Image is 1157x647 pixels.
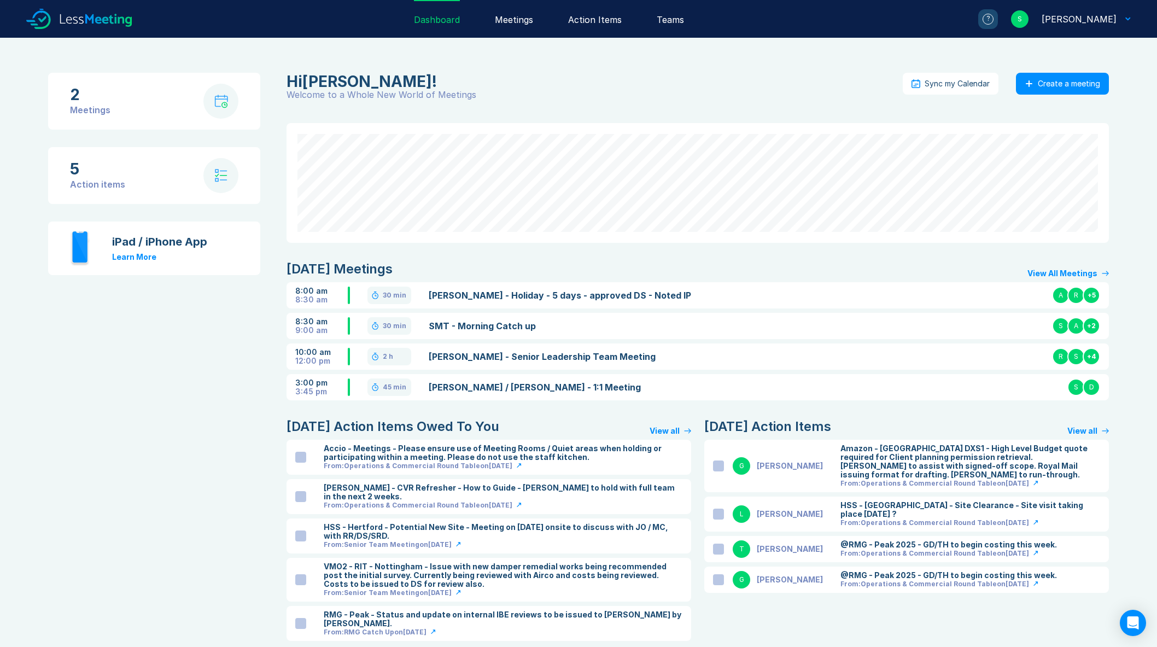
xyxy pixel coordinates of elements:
[383,383,406,392] div: 45 min
[1083,378,1100,396] div: D
[214,95,228,108] img: calendar-with-clock.svg
[840,501,1100,518] div: HSS - [GEOGRAPHIC_DATA] - Site Clearance - Site visit taking place [DATE] ?
[324,523,682,540] div: HSS - Hertford - Potential New Site - Meeting on [DATE] onsite to discuss with JO / MC, with RR/D...
[70,178,125,191] div: Action items
[733,540,750,558] div: T
[295,387,348,396] div: 3:45 pm
[1052,348,1070,365] div: R
[429,319,697,333] a: SMT - Morning Catch up
[324,610,682,628] div: RMG - Peak - Status and update on internal IBE reviews to be issued to [PERSON_NAME] by [PERSON_N...
[757,462,823,470] div: [PERSON_NAME]
[1120,610,1146,636] div: Open Intercom Messenger
[429,289,697,302] a: [PERSON_NAME] - Holiday - 5 days - approved DS - Noted IP
[983,14,994,25] div: ?
[324,540,452,549] div: From: Senior Team Meeting on [DATE]
[1042,13,1117,26] div: Scott Drewery
[757,545,823,553] div: [PERSON_NAME]
[1067,348,1085,365] div: S
[295,287,348,295] div: 8:00 am
[1067,378,1085,396] div: S
[757,575,823,584] div: [PERSON_NAME]
[1083,317,1100,335] div: + 2
[383,352,393,361] div: 2 h
[1067,317,1085,335] div: A
[840,479,1029,488] div: From: Operations & Commercial Round Table on [DATE]
[1083,287,1100,304] div: + 5
[840,580,1029,588] div: From: Operations & Commercial Round Table on [DATE]
[295,317,348,326] div: 8:30 am
[383,322,406,330] div: 30 min
[112,235,207,248] div: iPad / iPhone App
[295,348,348,357] div: 10:00 am
[70,160,125,178] div: 5
[965,9,998,29] a: ?
[383,291,406,300] div: 30 min
[295,295,348,304] div: 8:30 am
[324,462,512,470] div: From: Operations & Commercial Round Table on [DATE]
[840,518,1029,527] div: From: Operations & Commercial Round Table on [DATE]
[733,571,750,588] div: G
[903,73,998,95] button: Sync my Calendar
[324,628,426,637] div: From: RMG Catch Up on [DATE]
[650,427,691,435] a: View all
[733,457,750,475] div: G
[1052,317,1070,335] div: S
[840,571,1057,580] div: @RMG - Peak 2025 - GD/TH to begin costing this week.
[287,260,393,278] div: [DATE] Meetings
[650,427,680,435] div: View all
[70,230,90,266] img: iphone.svg
[1011,10,1029,28] div: S
[287,73,896,90] div: Scott Drewery
[704,418,831,435] div: [DATE] Action Items
[1052,287,1070,304] div: A
[1083,348,1100,365] div: + 4
[429,350,697,363] a: [PERSON_NAME] - Senior Leadership Team Meeting
[324,501,512,510] div: From: Operations & Commercial Round Table on [DATE]
[925,79,990,88] div: Sync my Calendar
[295,378,348,387] div: 3:00 pm
[287,418,499,435] div: [DATE] Action Items Owed To You
[1067,427,1109,435] a: View all
[1067,427,1097,435] div: View all
[757,510,823,518] div: [PERSON_NAME]
[324,444,682,462] div: Accio - Meetings - Please ensure use of Meeting Rooms / Quiet areas when holding or participating...
[733,505,750,523] div: L
[1016,73,1109,95] button: Create a meeting
[840,549,1029,558] div: From: Operations & Commercial Round Table on [DATE]
[324,562,682,588] div: VMO2 - RIT - Nottingham - Issue with new damper remedial works being recommended post the initial...
[70,86,110,103] div: 2
[840,540,1057,549] div: @RMG - Peak 2025 - GD/TH to begin costing this week.
[1027,269,1109,278] a: View All Meetings
[112,252,156,261] a: Learn More
[429,381,697,394] a: [PERSON_NAME] / [PERSON_NAME] - 1:1 Meeting
[70,103,110,116] div: Meetings
[324,483,682,501] div: [PERSON_NAME] - CVR Refresher - How to Guide - [PERSON_NAME] to hold with full team in the next 2...
[287,90,903,99] div: Welcome to a Whole New World of Meetings
[840,444,1100,479] div: Amazon - [GEOGRAPHIC_DATA] DXS1 - High Level Budget quote required for Client planning permission...
[295,326,348,335] div: 9:00 am
[324,588,452,597] div: From: Senior Team Meeting on [DATE]
[215,169,227,182] img: check-list.svg
[295,357,348,365] div: 12:00 pm
[1067,287,1085,304] div: R
[1027,269,1097,278] div: View All Meetings
[1038,79,1100,88] div: Create a meeting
